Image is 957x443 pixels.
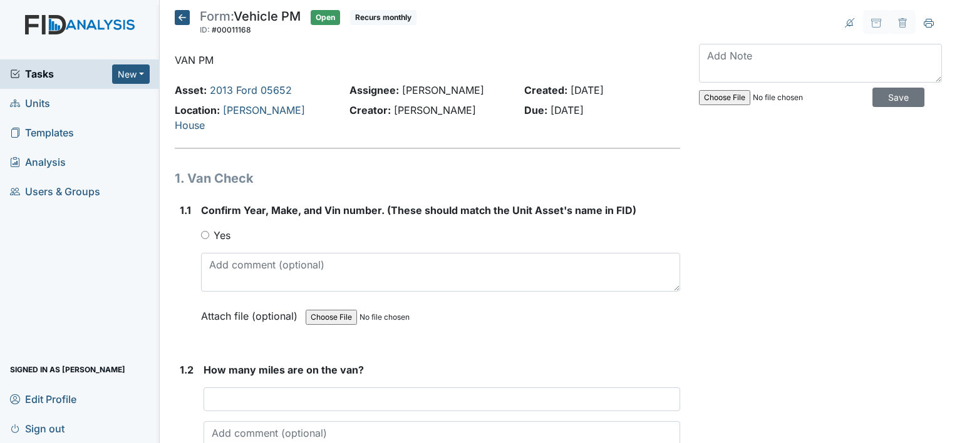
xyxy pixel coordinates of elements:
strong: Assignee: [349,84,399,96]
a: Tasks [10,66,112,81]
span: Open [311,10,340,25]
label: 1.2 [180,362,194,377]
span: [PERSON_NAME] [402,84,484,96]
h1: 1. Van Check [175,169,680,188]
span: [DATE] [551,104,584,116]
strong: Created: [524,84,567,96]
strong: Creator: [349,104,391,116]
span: [DATE] [571,84,604,96]
span: Signed in as [PERSON_NAME] [10,360,125,379]
label: 1.1 [180,203,191,218]
span: Analysis [10,153,66,172]
strong: Location: [175,104,220,116]
a: [PERSON_NAME] House [175,104,305,131]
span: Recurs monthly [350,10,416,25]
a: 2013 Ford 05652 [210,84,292,96]
span: Edit Profile [10,389,76,409]
span: [PERSON_NAME] [394,104,476,116]
span: Form: [200,9,234,24]
label: Attach file (optional) [201,302,303,323]
label: Yes [214,228,230,243]
span: ID: [200,25,210,34]
span: Templates [10,123,74,143]
p: VAN PM [175,53,680,68]
span: Confirm Year, Make, and Vin number. (These should match the Unit Asset's name in FID) [201,204,636,216]
span: #00011168 [212,25,251,34]
strong: Asset: [175,84,207,96]
span: Sign out [10,419,65,438]
strong: Due: [524,104,547,116]
input: Save [872,88,924,107]
input: Yes [201,231,209,239]
span: How many miles are on the van? [204,364,364,376]
span: Units [10,94,50,113]
button: New [112,64,150,84]
div: Vehicle PM [200,10,301,38]
span: Users & Groups [10,182,100,201]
